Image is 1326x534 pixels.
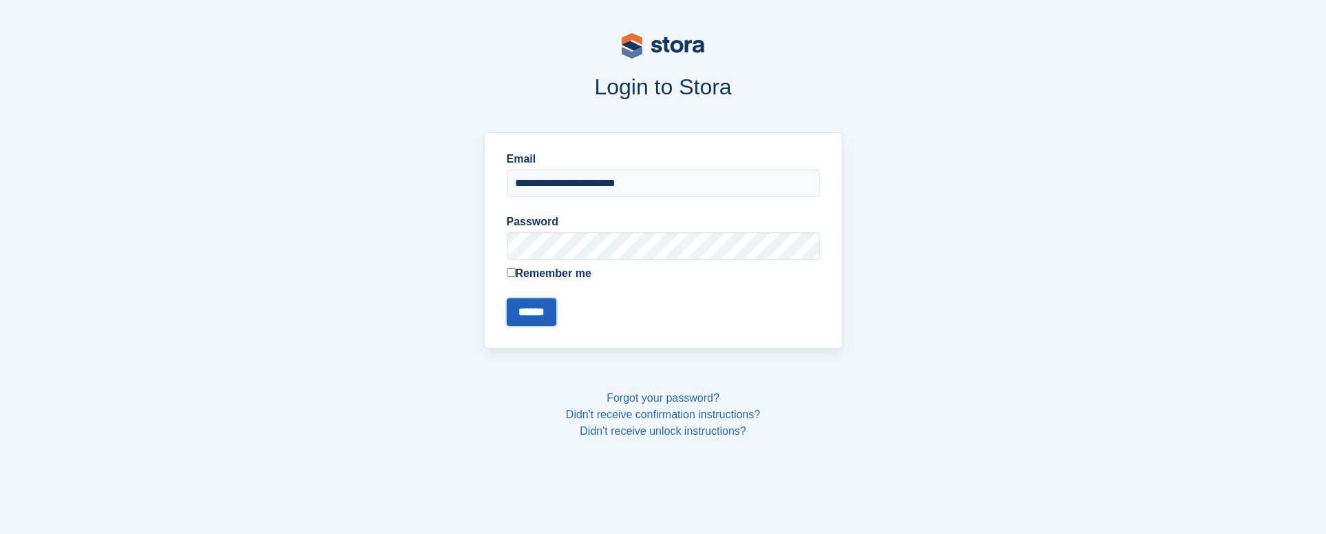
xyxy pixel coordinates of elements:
[622,33,704,59] img: stora-logo-53a41332b3708ae10de48c4981b4e9114cc0af31d8433b30ea865607fb682f29.svg
[221,74,1105,99] h1: Login to Stora
[607,392,719,404] a: Forgot your password?
[507,214,820,230] label: Password
[566,409,760,420] a: Didn't receive confirmation instructions?
[507,268,516,277] input: Remember me
[580,425,746,437] a: Didn't receive unlock instructions?
[507,151,820,167] label: Email
[507,265,820,282] label: Remember me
